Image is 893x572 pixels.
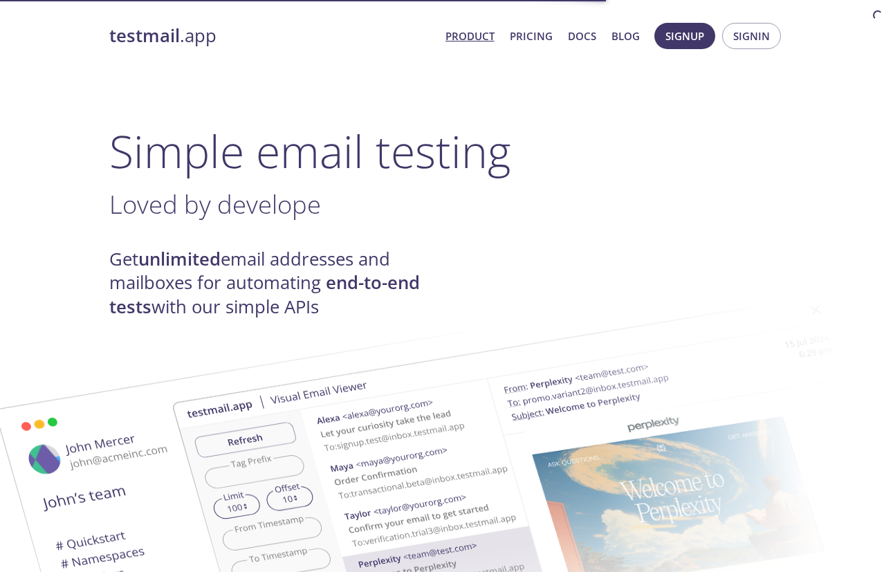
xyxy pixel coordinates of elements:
strong: testmail [109,24,180,48]
strong: end-to-end tests [109,270,420,318]
a: Blog [611,27,640,45]
span: Loved by develope [109,187,321,221]
button: Signup [654,23,715,49]
span: Signup [665,27,704,45]
strong: unlimited [138,247,221,271]
h1: Simple email testing [109,124,784,178]
button: Signin [722,23,781,49]
span: Signin [733,27,770,45]
a: testmail.app [109,24,434,48]
a: Pricing [510,27,553,45]
a: Product [445,27,495,45]
h4: Get email addresses and mailboxes for automating with our simple APIs [109,248,447,319]
a: Docs [568,27,596,45]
